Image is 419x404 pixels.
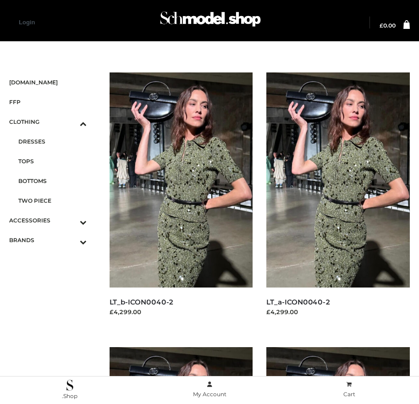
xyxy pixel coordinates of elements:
[18,171,87,191] a: BOTTOMS
[380,23,396,28] a: £0.00
[18,156,87,166] span: TOPS
[343,391,355,398] span: Cart
[55,230,87,250] button: Toggle Submenu
[9,97,87,107] span: FFP
[55,112,87,132] button: Toggle Submenu
[140,379,280,400] a: My Account
[279,379,419,400] a: Cart
[19,19,35,26] a: Login
[18,132,87,151] a: DRESSES
[380,22,396,29] bdi: 0.00
[156,8,263,38] a: Schmodel Admin 964
[9,77,87,88] span: [DOMAIN_NAME]
[9,72,87,92] a: [DOMAIN_NAME]
[110,298,174,306] a: LT_b-ICON0040-2
[62,393,77,399] span: .Shop
[18,176,87,186] span: BOTTOMS
[18,191,87,210] a: TWO PIECE
[18,195,87,206] span: TWO PIECE
[110,307,253,316] div: £4,299.00
[66,380,73,391] img: .Shop
[266,298,331,306] a: LT_a-ICON0040-2
[380,22,383,29] span: £
[55,210,87,230] button: Toggle Submenu
[18,136,87,147] span: DRESSES
[266,307,410,316] div: £4,299.00
[9,235,87,245] span: BRANDS
[9,215,87,226] span: ACCESSORIES
[9,116,87,127] span: CLOTHING
[9,210,87,230] a: ACCESSORIESToggle Submenu
[158,5,263,38] img: Schmodel Admin 964
[18,151,87,171] a: TOPS
[193,391,226,398] span: My Account
[9,230,87,250] a: BRANDSToggle Submenu
[9,92,87,112] a: FFP
[9,112,87,132] a: CLOTHINGToggle Submenu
